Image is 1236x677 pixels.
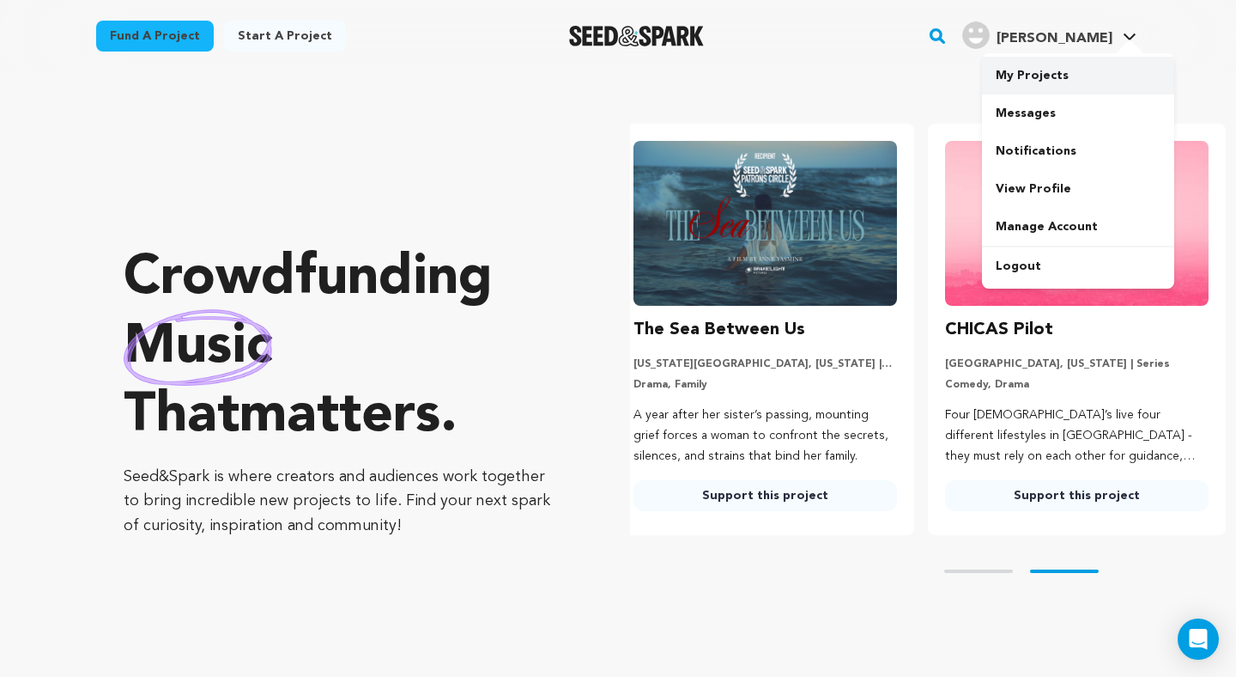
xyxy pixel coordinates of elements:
[962,21,1112,49] div: Del Rosario G.'s Profile
[239,389,440,444] span: matters
[945,480,1209,511] a: Support this project
[945,357,1209,371] p: [GEOGRAPHIC_DATA], [US_STATE] | Series
[982,57,1174,95] a: My Projects
[569,26,704,46] a: Seed&Spark Homepage
[124,245,561,451] p: Crowdfunding that .
[633,406,897,467] p: A year after her sister’s passing, mounting grief forces a woman to confront the secrets, silence...
[982,170,1174,208] a: View Profile
[633,480,897,511] a: Support this project
[962,21,990,49] img: user.png
[945,316,1053,344] h3: CHICAS Pilot
[945,141,1209,306] img: CHICAS Pilot image
[569,26,704,46] img: Seed&Spark Logo Dark Mode
[633,141,897,306] img: The Sea Between Us image
[997,32,1112,46] span: [PERSON_NAME]
[959,18,1140,54] span: Del Rosario G.'s Profile
[982,132,1174,170] a: Notifications
[982,208,1174,246] a: Manage Account
[1178,619,1219,660] div: Open Intercom Messenger
[945,378,1209,392] p: Comedy, Drama
[945,406,1209,467] p: Four [DEMOGRAPHIC_DATA]’s live four different lifestyles in [GEOGRAPHIC_DATA] - they must rely on...
[982,247,1174,285] a: Logout
[124,465,561,539] p: Seed&Spark is where creators and audiences work together to bring incredible new projects to life...
[633,316,805,344] h3: The Sea Between Us
[959,18,1140,49] a: Del Rosario G.'s Profile
[224,21,346,52] a: Start a project
[124,309,272,386] img: hand sketched image
[633,378,897,392] p: Drama, Family
[982,95,1174,132] a: Messages
[96,21,214,52] a: Fund a project
[633,357,897,371] p: [US_STATE][GEOGRAPHIC_DATA], [US_STATE] | Film Short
